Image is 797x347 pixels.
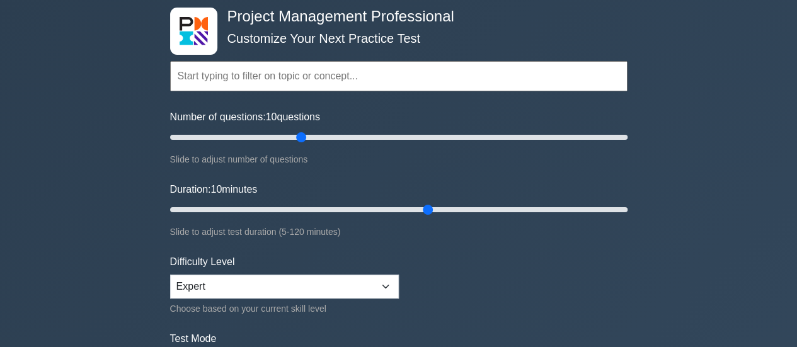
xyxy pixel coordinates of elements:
[170,301,399,316] div: Choose based on your current skill level
[170,331,628,346] label: Test Mode
[170,110,320,125] label: Number of questions: questions
[170,152,628,167] div: Slide to adjust number of questions
[266,111,277,122] span: 10
[170,254,235,270] label: Difficulty Level
[210,184,222,195] span: 10
[170,61,628,91] input: Start typing to filter on topic or concept...
[170,224,628,239] div: Slide to adjust test duration (5-120 minutes)
[170,182,258,197] label: Duration: minutes
[222,8,566,26] h4: Project Management Professional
